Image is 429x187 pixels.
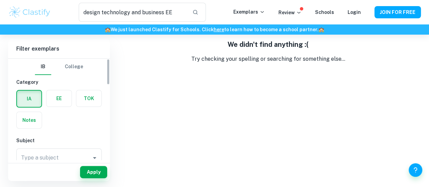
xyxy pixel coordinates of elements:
[105,27,111,32] span: 🏫
[278,9,301,16] p: Review
[65,59,83,75] button: College
[79,3,187,22] input: Search for any exemplars...
[16,137,102,144] h6: Subject
[16,78,102,86] h6: Category
[90,153,99,163] button: Open
[374,6,421,18] button: JOIN FOR FREE
[17,112,42,128] button: Notes
[409,163,422,177] button: Help and Feedback
[318,27,324,32] span: 🏫
[348,10,361,15] a: Login
[17,91,41,107] button: IA
[80,166,107,178] button: Apply
[8,39,110,58] h6: Filter exemplars
[46,90,72,107] button: EE
[115,39,421,50] h5: We didn't find anything :(
[233,8,265,16] p: Exemplars
[1,26,428,33] h6: We just launched Clastify for Schools. Click to learn how to become a school partner.
[8,5,51,19] img: Clastify logo
[76,90,101,107] button: TOK
[35,59,83,75] div: Filter type choice
[214,27,224,32] a: here
[35,59,51,75] button: IB
[115,55,421,63] p: Try checking your spelling or searching for something else...
[315,10,334,15] a: Schools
